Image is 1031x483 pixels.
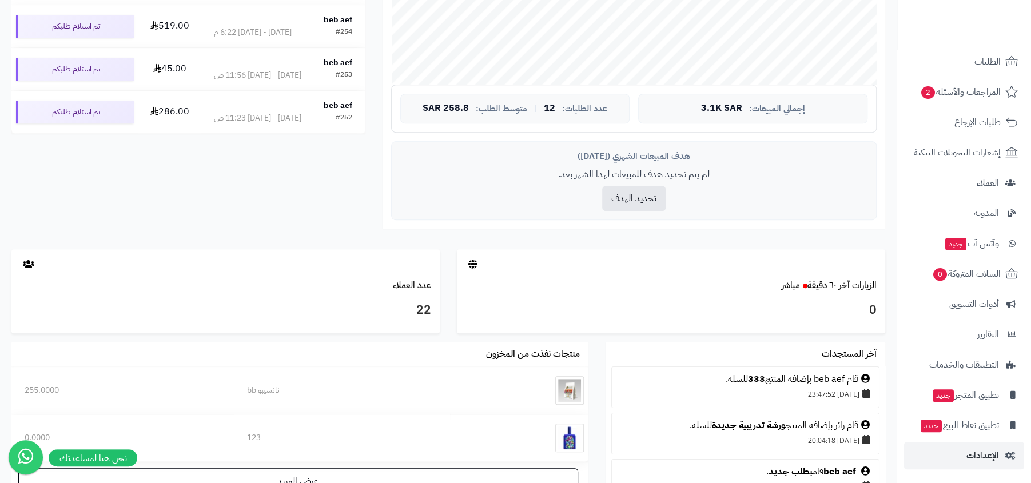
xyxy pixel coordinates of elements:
div: 123 [247,432,437,444]
div: قام . [618,465,873,478]
td: 286.00 [138,91,201,133]
a: 333 [748,372,765,386]
a: طلبات الإرجاع [904,109,1024,136]
span: إشعارات التحويلات البنكية [914,145,1001,161]
div: #252 [336,113,352,124]
span: الطلبات [974,54,1001,70]
span: تطبيق نقاط البيع [919,417,999,433]
strong: beb aef [324,57,352,69]
span: المراجعات والأسئلة [920,84,1001,100]
div: [DATE] 23:47:52 [618,386,873,402]
a: تطبيق نقاط البيعجديد [904,412,1024,439]
div: [DATE] - [DATE] 6:22 م [214,27,292,38]
span: التطبيقات والخدمات [929,357,999,373]
a: عدد العملاء [393,278,431,292]
div: [DATE] 20:04:18 [618,432,873,448]
a: التطبيقات والخدمات [904,351,1024,378]
img: 123 [555,424,584,452]
span: جديد [921,420,942,432]
span: 12 [544,103,555,114]
span: وآتس آب [944,235,999,252]
div: #254 [336,27,352,38]
strong: beb aef [324,14,352,26]
div: تم استلام طلبكم [16,101,134,123]
span: الإعدادات [966,448,999,464]
h3: 0 [465,301,877,320]
span: العملاء [977,175,999,191]
a: العملاء [904,169,1024,197]
span: عدد الطلبات: [562,104,607,114]
span: 0 [933,268,947,281]
button: تحديد الهدف [602,186,666,211]
a: beb aef [823,465,856,478]
a: بطلب جديد [769,465,813,478]
a: إشعارات التحويلات البنكية [904,139,1024,166]
div: #253 [336,70,352,81]
span: المدونة [974,205,999,221]
div: هدف المبيعات الشهري ([DATE]) [400,150,867,162]
td: 519.00 [138,5,201,47]
span: السلات المتروكة [932,266,1001,282]
div: [DATE] - [DATE] 11:56 ص [214,70,301,81]
div: نانسيبو bb [247,385,437,396]
span: تطبيق المتجر [932,387,999,403]
div: تم استلام طلبكم [16,15,134,38]
div: 255.0000 [25,385,221,396]
div: [DATE] - [DATE] 11:23 ص [214,113,301,124]
span: أدوات التسويق [949,296,999,312]
small: مباشر [782,278,800,292]
span: 3.1K SAR [701,103,742,114]
span: طلبات الإرجاع [954,114,1001,130]
h3: 22 [20,301,431,320]
a: الإعدادات [904,442,1024,469]
span: جديد [933,389,954,402]
a: ورشة تدريبية جديدة [712,418,786,432]
span: التقارير [977,326,999,342]
span: متوسط الطلب: [476,104,527,114]
span: | [534,104,537,113]
h3: منتجات نفذت من المخزون [486,349,580,360]
p: لم يتم تحديد هدف للمبيعات لهذا الشهر بعد. [400,168,867,181]
div: تم استلام طلبكم [16,58,134,81]
span: 258.8 SAR [423,103,469,114]
strong: beb aef [324,99,352,111]
span: إجمالي المبيعات: [749,104,805,114]
img: logo-2.png [953,29,1020,53]
a: السلات المتروكة0 [904,260,1024,288]
h3: آخر المستجدات [822,349,877,360]
a: المراجعات والأسئلة2 [904,78,1024,106]
td: 45.00 [138,48,201,90]
span: 2 [921,86,935,99]
span: جديد [945,238,966,250]
a: الطلبات [904,48,1024,75]
a: التقارير [904,321,1024,348]
a: المدونة [904,199,1024,227]
div: 0.0000 [25,432,221,444]
a: أدوات التسويق [904,290,1024,318]
a: تطبيق المتجرجديد [904,381,1024,409]
div: قام beb aef بإضافة المنتج للسلة. [618,373,873,386]
a: وآتس آبجديد [904,230,1024,257]
div: قام زائر بإضافة المنتج للسلة. [618,419,873,432]
img: نانسيبو bb [555,376,584,405]
a: الزيارات آخر ٦٠ دقيقةمباشر [782,278,877,292]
